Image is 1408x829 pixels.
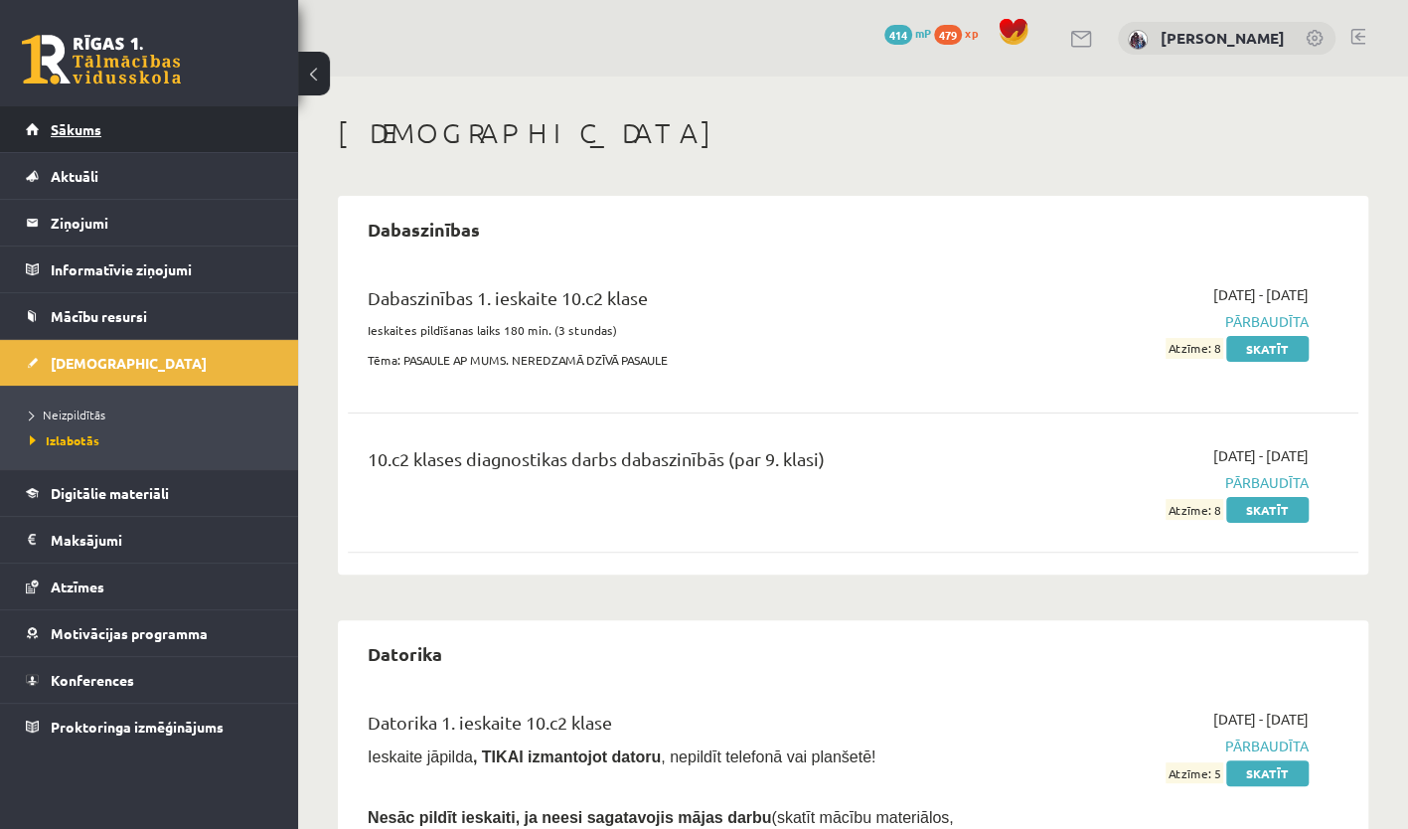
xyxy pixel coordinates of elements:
a: Aktuāli [26,153,273,199]
a: Mācību resursi [26,293,273,339]
a: Informatīvie ziņojumi [26,247,273,292]
span: Atzīme: 8 [1166,338,1223,359]
a: Maksājumi [26,517,273,563]
a: Skatīt [1226,336,1309,362]
a: Atzīmes [26,564,273,609]
span: [DATE] - [DATE] [1213,445,1309,466]
a: 414 mP [884,25,931,41]
a: [DEMOGRAPHIC_DATA] [26,340,273,386]
span: Pārbaudīta [1015,311,1309,332]
img: Anastasija Midlbruka [1128,30,1148,50]
a: [PERSON_NAME] [1161,28,1285,48]
legend: Informatīvie ziņojumi [51,247,273,292]
a: Motivācijas programma [26,610,273,656]
div: Dabaszinības 1. ieskaite 10.c2 klase [368,284,985,321]
p: Tēma: PASAULE AP MUMS. NEREDZAMĀ DZĪVĀ PASAULE [368,351,985,369]
h1: [DEMOGRAPHIC_DATA] [338,116,1368,150]
div: Datorika 1. ieskaite 10.c2 klase [368,709,985,746]
span: 414 [884,25,912,45]
a: Ziņojumi [26,200,273,246]
span: Mācību resursi [51,307,147,325]
legend: Maksājumi [51,517,273,563]
span: Ieskaite jāpilda , nepildīt telefonā vai planšetē! [368,748,875,765]
span: [DATE] - [DATE] [1213,709,1309,730]
span: Proktoringa izmēģinājums [51,718,224,736]
span: xp [965,25,978,41]
span: Atzīme: 5 [1166,762,1223,783]
span: Aktuāli [51,167,98,185]
span: Izlabotās [30,432,99,448]
span: Atzīmes [51,578,104,595]
span: Digitālie materiāli [51,484,169,502]
span: Pārbaudīta [1015,472,1309,493]
span: [DATE] - [DATE] [1213,284,1309,305]
a: Digitālie materiāli [26,470,273,516]
a: Skatīt [1226,497,1309,523]
a: Sākums [26,106,273,152]
a: Rīgas 1. Tālmācības vidusskola [22,35,181,84]
a: Konferences [26,657,273,703]
span: Motivācijas programma [51,624,208,642]
span: Atzīme: 8 [1166,499,1223,520]
a: Izlabotās [30,431,278,449]
a: Neizpildītās [30,406,278,423]
span: mP [915,25,931,41]
a: Proktoringa izmēģinājums [26,704,273,749]
div: 10.c2 klases diagnostikas darbs dabaszinībās (par 9. klasi) [368,445,985,482]
span: Neizpildītās [30,407,105,422]
p: Ieskaites pildīšanas laiks 180 min. (3 stundas) [368,321,985,339]
a: 479 xp [934,25,988,41]
span: Konferences [51,671,134,689]
h2: Datorika [348,630,462,677]
span: Sākums [51,120,101,138]
span: Pārbaudīta [1015,736,1309,756]
span: [DEMOGRAPHIC_DATA] [51,354,207,372]
a: Skatīt [1226,760,1309,786]
span: Nesāc pildīt ieskaiti, ja neesi sagatavojis mājas darbu [368,809,771,826]
span: 479 [934,25,962,45]
h2: Dabaszinības [348,206,500,252]
b: , TIKAI izmantojot datoru [473,748,661,765]
legend: Ziņojumi [51,200,273,246]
